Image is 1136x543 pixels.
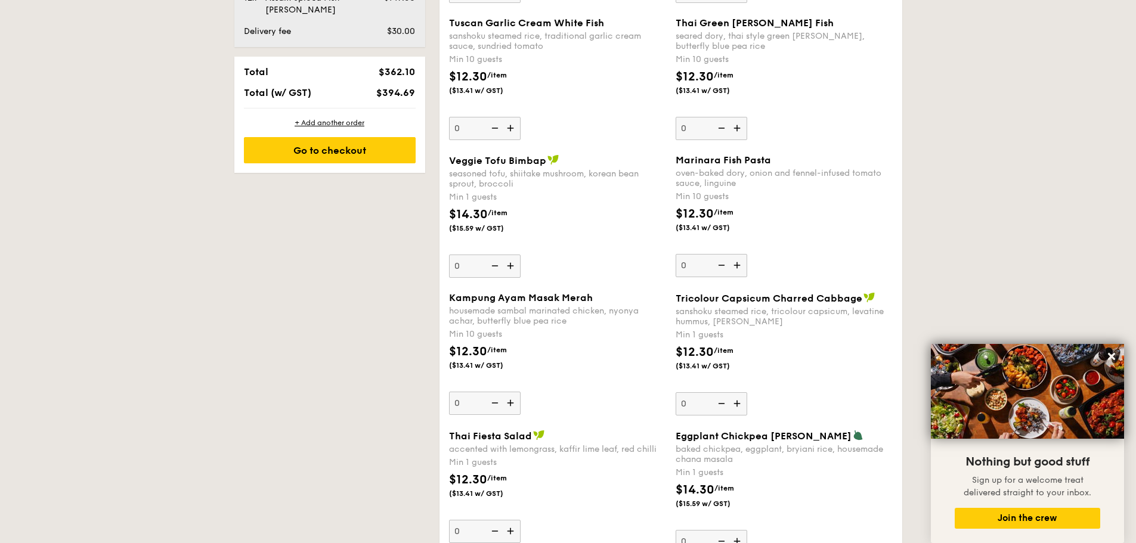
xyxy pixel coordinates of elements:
[729,117,747,139] img: icon-add.58712e84.svg
[449,457,666,468] div: Min 1 guests
[676,31,893,51] div: seared dory, thai style green [PERSON_NAME], butterfly blue pea rice
[449,207,488,222] span: $14.30
[676,467,893,479] div: Min 1 guests
[676,345,714,359] span: $12.30
[714,346,733,355] span: /item
[863,292,875,303] img: icon-vegan.f8ff3823.svg
[711,392,729,415] img: icon-reduce.1d2dbef1.svg
[449,224,530,233] span: ($15.59 w/ GST)
[547,154,559,165] img: icon-vegan.f8ff3823.svg
[853,430,863,440] img: icon-vegetarian.fe4039eb.svg
[676,207,714,221] span: $12.30
[676,499,757,508] span: ($15.59 w/ GST)
[485,117,503,139] img: icon-reduce.1d2dbef1.svg
[676,191,893,203] div: Min 10 guests
[449,345,487,359] span: $12.30
[676,154,771,166] span: Marinara Fish Pasta
[503,117,521,139] img: icon-add.58712e84.svg
[487,474,507,482] span: /item
[387,26,415,36] span: $30.00
[449,169,666,189] div: seasoned tofu, shiitake mushroom, korean bean sprout, broccoli
[676,86,757,95] span: ($13.41 w/ GST)
[931,344,1124,439] img: DSC07876-Edit02-Large.jpeg
[965,455,1089,469] span: Nothing but good stuff
[503,392,521,414] img: icon-add.58712e84.svg
[449,86,530,95] span: ($13.41 w/ GST)
[449,255,521,278] input: Veggie Tofu Bimbapseasoned tofu, shiitake mushroom, korean bean sprout, broccoliMin 1 guests$14.3...
[676,254,747,277] input: Marinara Fish Pastaoven-baked dory, onion and fennel-infused tomato sauce, linguineMin 10 guests$...
[676,444,893,464] div: baked chickpea, eggplant, bryiani rice, housemade chana masala
[449,520,521,543] input: Thai Fiesta Saladaccented with lemongrass, kaffir lime leaf, red chilliMin 1 guests$12.30/item($1...
[449,361,530,370] span: ($13.41 w/ GST)
[676,293,862,304] span: Tricolour Capsicum Charred Cabbage
[449,444,666,454] div: accented with lemongrass, kaffir lime leaf, red chilli
[964,475,1091,498] span: Sign up for a welcome treat delivered straight to your inbox.
[955,508,1100,529] button: Join the crew
[376,87,415,98] span: $394.69
[449,191,666,203] div: Min 1 guests
[244,118,416,128] div: + Add another order
[485,255,503,277] img: icon-reduce.1d2dbef1.svg
[487,346,507,354] span: /item
[676,168,893,188] div: oven-baked dory, onion and fennel-infused tomato sauce, linguine
[1102,347,1121,366] button: Close
[676,117,747,140] input: Thai Green [PERSON_NAME] Fishseared dory, thai style green [PERSON_NAME], butterfly blue pea rice...
[449,117,521,140] input: Tuscan Garlic Cream White Fishsanshoku steamed rice, traditional garlic cream sauce, sundried tom...
[503,255,521,277] img: icon-add.58712e84.svg
[488,209,507,217] span: /item
[449,328,666,340] div: Min 10 guests
[676,54,893,66] div: Min 10 guests
[244,66,268,77] span: Total
[676,70,714,84] span: $12.30
[676,306,893,327] div: sanshoku steamed rice, tricolour capsicum, levatine hummus, [PERSON_NAME]
[449,473,487,487] span: $12.30
[449,70,487,84] span: $12.30
[503,520,521,542] img: icon-add.58712e84.svg
[449,54,666,66] div: Min 10 guests
[533,430,545,440] img: icon-vegan.f8ff3823.svg
[449,430,532,442] span: Thai Fiesta Salad
[676,223,757,232] span: ($13.41 w/ GST)
[485,520,503,542] img: icon-reduce.1d2dbef1.svg
[714,484,734,492] span: /item
[676,361,757,371] span: ($13.41 w/ GST)
[711,254,729,277] img: icon-reduce.1d2dbef1.svg
[449,155,546,166] span: Veggie Tofu Bimbap
[711,117,729,139] img: icon-reduce.1d2dbef1.svg
[449,31,666,51] div: sanshoku steamed rice, traditional garlic cream sauce, sundried tomato
[714,71,733,79] span: /item
[244,87,311,98] span: Total (w/ GST)
[676,17,834,29] span: Thai Green [PERSON_NAME] Fish
[676,483,714,497] span: $14.30
[676,329,893,341] div: Min 1 guests
[449,306,666,326] div: housemade sambal marinated chicken, nyonya achar, butterfly blue pea rice
[485,392,503,414] img: icon-reduce.1d2dbef1.svg
[379,66,415,77] span: $362.10
[449,489,530,498] span: ($13.41 w/ GST)
[449,392,521,415] input: Kampung Ayam Masak Merahhousemade sambal marinated chicken, nyonya achar, butterfly blue pea rice...
[729,392,747,415] img: icon-add.58712e84.svg
[244,137,416,163] div: Go to checkout
[714,208,733,216] span: /item
[487,71,507,79] span: /item
[676,392,747,415] input: Tricolour Capsicum Charred Cabbagesanshoku steamed rice, tricolour capsicum, levatine hummus, [PE...
[729,254,747,277] img: icon-add.58712e84.svg
[244,26,291,36] span: Delivery fee
[676,430,852,442] span: Eggplant Chickpea [PERSON_NAME]
[449,292,593,303] span: Kampung Ayam Masak Merah
[449,17,604,29] span: Tuscan Garlic Cream White Fish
